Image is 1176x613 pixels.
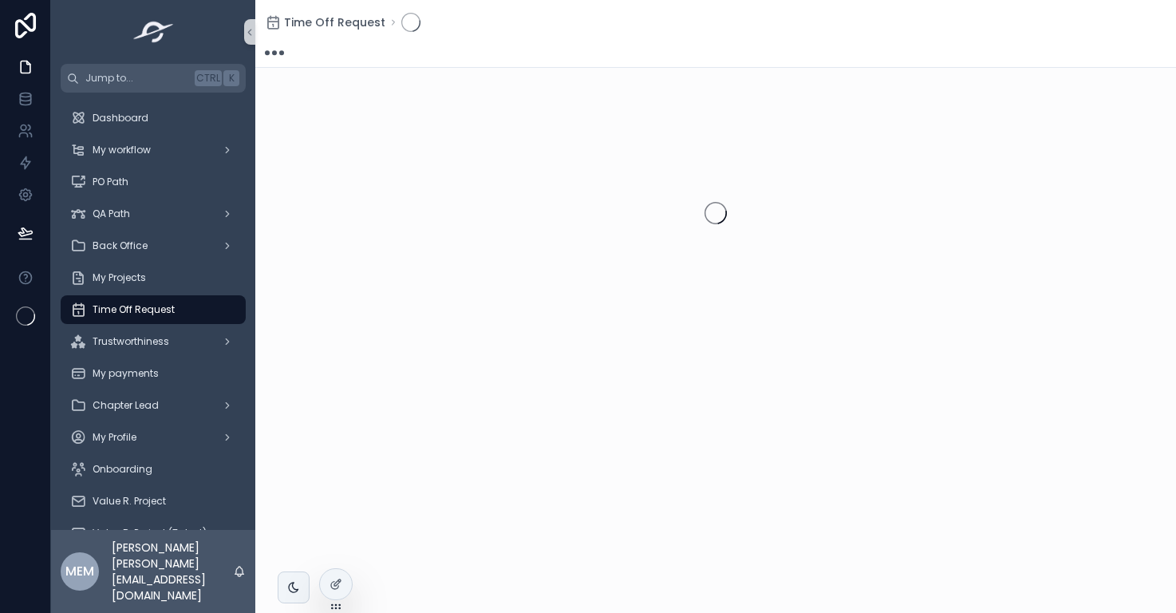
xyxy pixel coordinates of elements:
[61,263,246,292] a: My Projects
[61,391,246,420] a: Chapter Lead
[61,423,246,452] a: My Profile
[93,335,169,348] span: Trustworthiness
[61,231,246,260] a: Back Office
[112,540,233,603] p: [PERSON_NAME] [PERSON_NAME] [EMAIL_ADDRESS][DOMAIN_NAME]
[93,399,159,412] span: Chapter Lead
[195,70,222,86] span: Ctrl
[225,72,238,85] span: K
[93,463,152,476] span: Onboarding
[93,527,207,540] span: Value R. Project (Talent)
[61,200,246,228] a: QA Path
[93,431,136,444] span: My Profile
[93,144,151,156] span: My workflow
[61,455,246,484] a: Onboarding
[93,112,148,125] span: Dashboard
[51,93,255,530] div: scrollable content
[93,208,130,220] span: QA Path
[265,14,385,30] a: Time Off Request
[85,72,188,85] span: Jump to...
[61,64,246,93] button: Jump to...CtrlK
[61,136,246,164] a: My workflow
[93,176,128,188] span: PO Path
[93,495,166,508] span: Value R. Project
[93,367,159,380] span: My payments
[61,168,246,196] a: PO Path
[61,487,246,516] a: Value R. Project
[284,14,385,30] span: Time Off Request
[93,303,175,316] span: Time Off Request
[93,271,146,284] span: My Projects
[61,519,246,548] a: Value R. Project (Talent)
[65,562,94,581] span: MEm
[61,295,246,324] a: Time Off Request
[61,359,246,388] a: My payments
[61,104,246,132] a: Dashboard
[93,239,148,252] span: Back Office
[61,327,246,356] a: Trustworthiness
[128,19,179,45] img: App logo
